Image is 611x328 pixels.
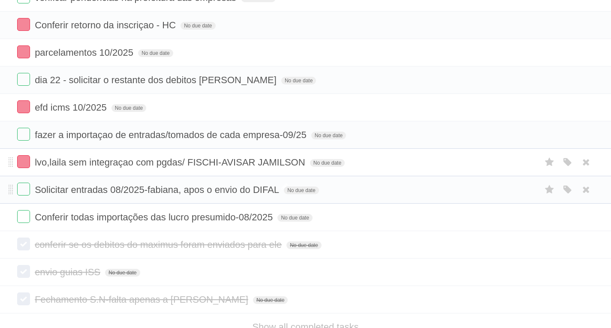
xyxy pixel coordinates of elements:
span: conferir se os debitos do maximus foram enviados para ele [35,239,284,250]
span: No due date [277,214,312,222]
label: Star task [542,183,558,197]
span: lvo,laila sem integraçao com pgdas/ FISCHI-AVISAR JAMILSON [35,157,307,168]
span: No due date [310,159,345,167]
span: No due date [181,22,215,30]
span: Solicitar entradas 08/2025-fabiana, apos o envio do DIFAL [35,184,281,195]
span: Conferir todas importações das lucro presumido-08/2025 [35,212,275,223]
span: envio guias ISS [35,267,102,277]
label: Done [17,210,30,223]
span: No due date [138,49,173,57]
label: Done [17,265,30,278]
span: efd icms 10/2025 [35,102,109,113]
span: Fechamento S.N-falta apenas a [PERSON_NAME] [35,294,250,305]
span: dia 22 - solicitar o restante dos debitos [PERSON_NAME] [35,75,279,85]
span: No due date [111,104,146,112]
label: Star task [542,155,558,169]
span: No due date [253,296,288,304]
label: Done [17,100,30,113]
span: Conferir retorno da inscriçao - HC [35,20,178,30]
span: No due date [311,132,346,139]
span: No due date [281,77,316,84]
label: Done [17,238,30,250]
label: Done [17,18,30,31]
label: Done [17,292,30,305]
label: Done [17,155,30,168]
label: Done [17,183,30,196]
span: No due date [105,269,140,277]
span: No due date [284,187,319,194]
span: fazer a importaçao de entradas/tomados de cada empresa-09/25 [35,129,309,140]
label: Done [17,45,30,58]
label: Done [17,128,30,141]
span: parcelamentos 10/2025 [35,47,135,58]
label: Done [17,73,30,86]
span: No due date [286,241,321,249]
